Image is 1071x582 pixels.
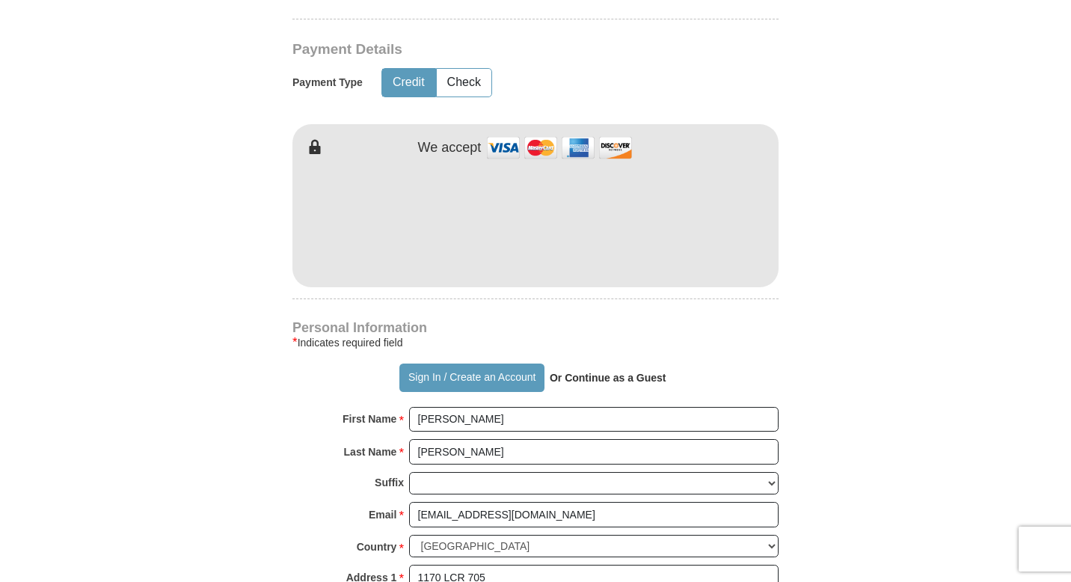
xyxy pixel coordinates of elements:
[292,322,779,334] h4: Personal Information
[437,69,491,97] button: Check
[357,536,397,557] strong: Country
[292,41,674,58] h3: Payment Details
[292,76,363,89] h5: Payment Type
[369,504,396,525] strong: Email
[550,372,666,384] strong: Or Continue as a Guest
[344,441,397,462] strong: Last Name
[292,334,779,352] div: Indicates required field
[343,408,396,429] strong: First Name
[399,364,544,392] button: Sign In / Create an Account
[375,472,404,493] strong: Suffix
[382,69,435,97] button: Credit
[485,132,634,164] img: credit cards accepted
[418,140,482,156] h4: We accept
